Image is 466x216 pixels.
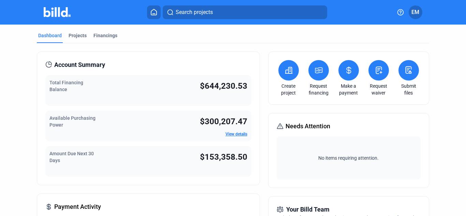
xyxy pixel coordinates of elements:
a: Request waiver [367,83,391,96]
div: Projects [69,32,87,39]
span: Search projects [176,8,213,16]
span: Payment Activity [54,202,101,212]
span: No items requiring attention. [279,155,418,161]
span: EM [411,8,419,16]
div: Dashboard [38,32,62,39]
span: $300,207.47 [200,117,247,126]
a: Create project [277,83,301,96]
button: Search projects [163,5,327,19]
span: Available Purchasing Power [49,115,96,128]
span: Amount Due Next 30 Days [49,151,94,163]
div: Financings [93,32,117,39]
button: EM [409,5,422,19]
span: $153,358.50 [200,152,247,162]
a: View details [225,132,247,136]
a: Request financing [307,83,331,96]
span: Total Financing Balance [49,80,83,92]
span: $644,230.53 [200,81,247,91]
span: Needs Attention [286,121,330,131]
a: Make a payment [337,83,361,96]
span: Your Billd Team [286,205,330,214]
img: Billd Company Logo [44,7,71,17]
a: Submit files [397,83,421,96]
span: Account Summary [54,60,105,70]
